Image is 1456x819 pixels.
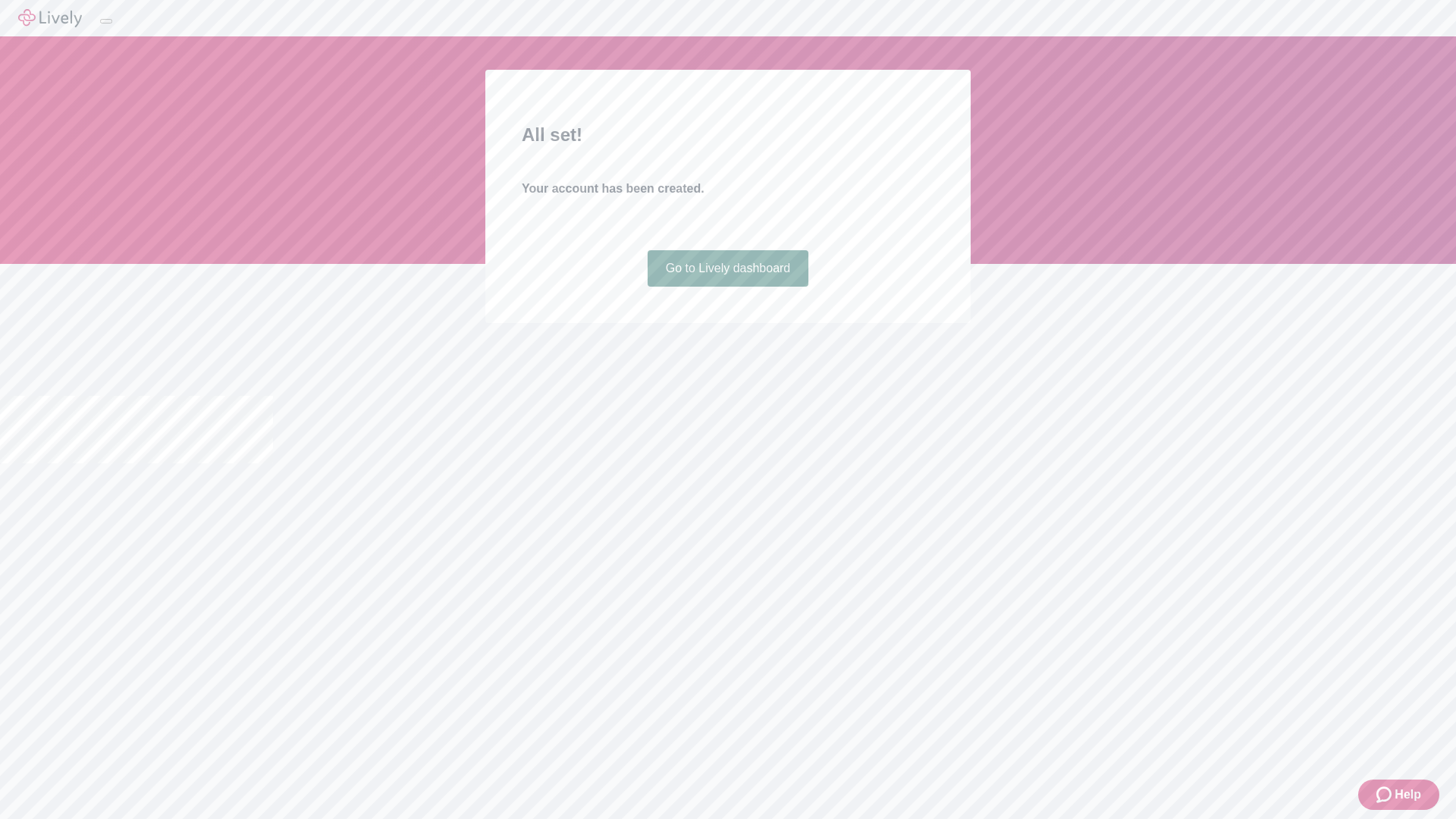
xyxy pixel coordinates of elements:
[100,19,112,24] button: Log out
[1395,786,1421,804] span: Help
[522,180,934,198] h4: Your account has been created.
[1358,780,1439,810] button: Zendesk support iconHelp
[522,121,934,149] h2: All set!
[1376,786,1395,804] svg: Zendesk support icon
[18,9,82,27] img: Lively
[648,250,809,287] a: Go to Lively dashboard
